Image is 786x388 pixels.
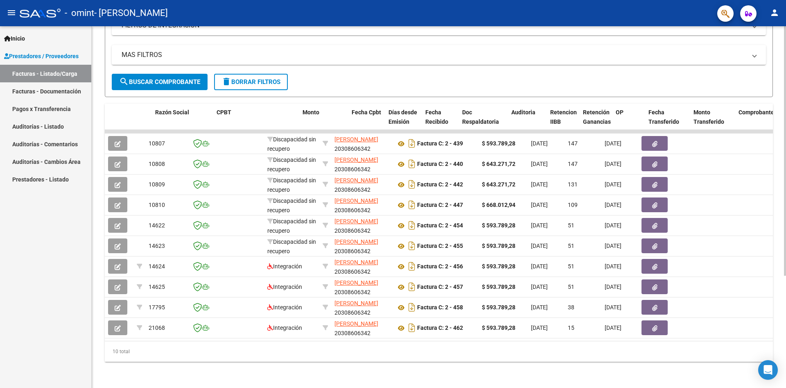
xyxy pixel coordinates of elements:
span: [DATE] [605,140,621,147]
span: 10807 [149,140,165,147]
button: Borrar Filtros [214,74,288,90]
strong: $ 593.789,28 [482,284,515,290]
span: [DATE] [605,284,621,290]
span: 51 [568,243,574,249]
datatable-header-cell: CPBT [213,104,299,140]
datatable-header-cell: OP [612,104,645,140]
mat-expansion-panel-header: MAS FILTROS [112,45,766,65]
strong: $ 643.271,72 [482,161,515,167]
span: [DATE] [531,284,548,290]
span: [PERSON_NAME] [334,218,378,225]
span: 51 [568,263,574,270]
i: Descargar documento [407,301,417,314]
strong: Factura C: 2 - 454 [417,222,463,229]
datatable-header-cell: Auditoria [508,104,547,140]
span: Fecha Recibido [425,109,448,125]
datatable-header-cell: Fecha Cpbt [348,104,385,140]
span: 51 [568,284,574,290]
span: Doc Respaldatoria [462,109,499,125]
span: [PERSON_NAME] [334,157,378,163]
span: 131 [568,181,578,188]
div: 10 total [105,341,773,362]
span: Discapacidad sin recupero [267,177,316,193]
span: Integración [267,284,302,290]
span: 147 [568,161,578,167]
span: [DATE] [531,140,548,147]
span: 14622 [149,222,165,229]
strong: Factura C: 2 - 458 [417,304,463,311]
datatable-header-cell: Area [85,104,140,140]
span: Monto [303,109,319,116]
span: Integración [267,304,302,311]
span: 109 [568,202,578,208]
i: Descargar documento [407,157,417,170]
span: Discapacidad sin recupero [267,136,316,152]
strong: Factura C: 2 - 440 [417,161,463,168]
span: 10810 [149,202,165,208]
span: Prestadores / Proveedores [4,52,79,61]
strong: Factura C: 2 - 439 [417,141,463,147]
div: 20308606342 [334,299,389,316]
span: [PERSON_NAME] [334,300,378,306]
strong: $ 593.789,28 [482,263,515,270]
span: [DATE] [531,304,548,311]
span: Fecha Transferido [648,109,679,125]
strong: Factura C: 2 - 455 [417,243,463,250]
div: 20308606342 [334,237,389,254]
div: 20308606342 [334,319,389,336]
span: Fecha Cpbt [352,109,381,116]
strong: $ 593.789,28 [482,222,515,229]
strong: Factura C: 2 - 447 [417,202,463,209]
datatable-header-cell: Retención Ganancias [580,104,612,140]
datatable-header-cell: Razón Social [152,104,213,140]
span: Discapacidad sin recupero [267,157,316,172]
span: [DATE] [605,202,621,208]
span: Retencion IIBB [550,109,577,125]
span: [DATE] [605,263,621,270]
strong: $ 593.789,28 [482,324,515,331]
span: [DATE] [531,243,548,249]
strong: $ 668.012,94 [482,202,515,208]
i: Descargar documento [407,280,417,293]
i: Descargar documento [407,260,417,273]
span: [DATE] [531,181,548,188]
datatable-header-cell: Monto [299,104,348,140]
div: 20308606342 [334,155,389,172]
span: Inicio [4,34,25,43]
span: [DATE] [605,304,621,311]
span: [DATE] [605,324,621,331]
i: Descargar documento [407,321,417,334]
span: [PERSON_NAME] [334,279,378,286]
span: 14624 [149,263,165,270]
div: 20308606342 [334,135,389,152]
i: Descargar documento [407,219,417,232]
mat-icon: person [770,8,779,18]
span: 17795 [149,304,165,311]
span: [DATE] [605,243,621,249]
span: Auditoria [511,109,535,116]
span: 147 [568,140,578,147]
strong: Factura C: 2 - 462 [417,325,463,331]
span: [DATE] [531,161,548,167]
span: OP [616,109,623,116]
span: 38 [568,304,574,311]
span: [DATE] [531,222,548,229]
span: [PERSON_NAME] [334,238,378,245]
span: [DATE] [531,263,548,270]
span: [DATE] [605,222,621,229]
div: 20308606342 [334,176,389,193]
span: [DATE] [605,181,621,188]
span: - omint [65,4,94,22]
mat-icon: delete [221,77,231,86]
span: Retención Ganancias [583,109,611,125]
span: [DATE] [531,324,548,331]
span: [DATE] [605,161,621,167]
span: [PERSON_NAME] [334,136,378,143]
span: Días desde Emisión [388,109,417,125]
span: Discapacidad sin recupero [267,218,316,234]
mat-panel-title: MAS FILTROS [122,50,746,59]
strong: Factura C: 2 - 457 [417,284,463,290]
span: 14623 [149,243,165,249]
datatable-header-cell: Doc Respaldatoria [459,104,508,140]
strong: Factura C: 2 - 442 [417,182,463,188]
